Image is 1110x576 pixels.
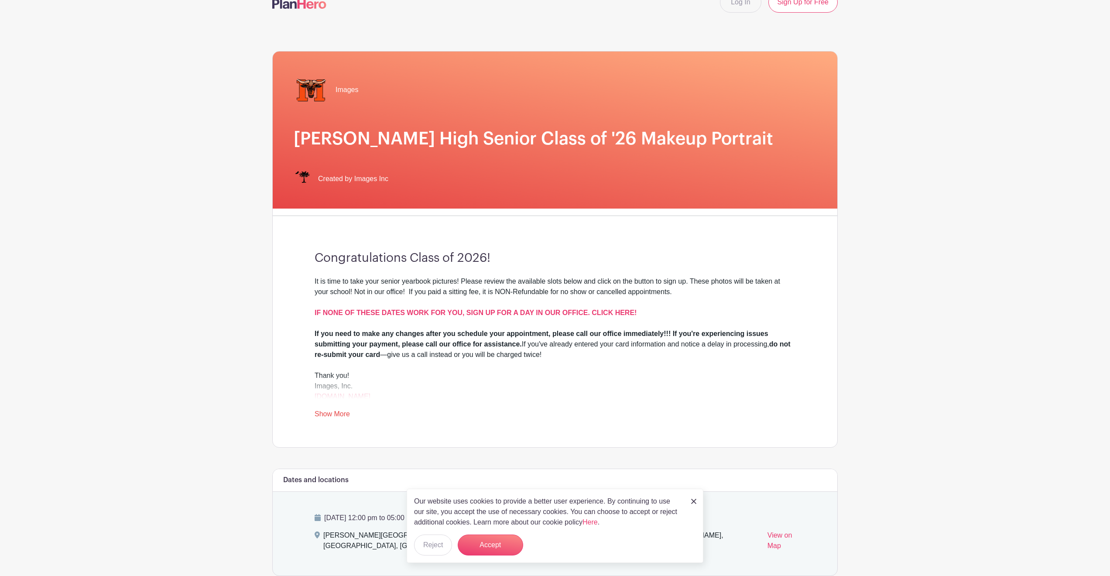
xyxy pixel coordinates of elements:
span: Images [336,85,358,95]
p: Our website uses cookies to provide a better user experience. By continuing to use our site, you ... [414,496,682,528]
p: [DATE] 12:00 pm to 05:00 pm [315,513,795,523]
a: [DOMAIN_NAME] [315,393,370,400]
div: [PERSON_NAME][GEOGRAPHIC_DATA], [PERSON_NAME][GEOGRAPHIC_DATA], [GEOGRAPHIC_DATA][PERSON_NAME], [... [323,530,761,555]
strong: If you need to make any changes after you schedule your appointment, please call our office immed... [315,330,768,348]
h3: Congratulations Class of 2026! [315,251,795,266]
strong: do not re-submit your card [315,340,791,358]
a: IF NONE OF THESE DATES WORK FOR YOU, SIGN UP FOR A DAY IN OUR OFFICE. CLICK HERE! [315,309,637,316]
a: Here [582,518,598,526]
div: If you've already entered your card information and notice a delay in processing, —give us a call... [315,329,795,360]
span: Created by Images Inc [318,174,388,184]
img: IMAGES%20logo%20transparenT%20PNG%20s.png [294,170,311,188]
div: It is time to take your senior yearbook pictures! Please review the available slots below and cli... [315,276,795,329]
a: View on Map [767,530,795,555]
div: Images, Inc. [315,381,795,402]
button: Accept [458,535,523,555]
div: Thank you! [315,370,795,381]
h1: [PERSON_NAME] High Senior Class of '26 Makeup Portrait [294,128,816,149]
img: mauldin%20transp..png [294,72,329,107]
button: Reject [414,535,452,555]
img: close_button-5f87c8562297e5c2d7936805f587ecaba9071eb48480494691a3f1689db116b3.svg [691,499,696,504]
h6: Dates and locations [283,476,349,484]
a: Show More [315,410,350,421]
